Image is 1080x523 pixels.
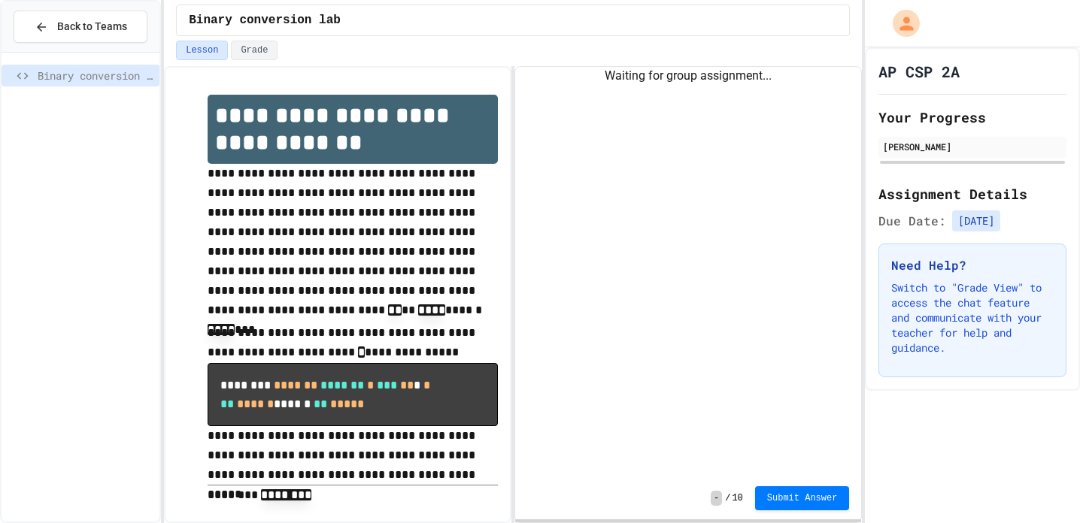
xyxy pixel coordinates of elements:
span: 10 [732,492,742,504]
div: My Account [877,6,924,41]
span: Binary conversion lab [189,11,341,29]
span: [DATE] [952,210,1000,231]
span: Due Date: [878,212,946,230]
span: / [725,492,730,504]
button: Grade [231,41,278,60]
span: Submit Answer [767,492,838,504]
p: Switch to "Grade View" to access the chat feature and communicate with your teacher for help and ... [891,280,1054,355]
span: - [711,491,722,506]
h1: AP CSP 2A [878,61,960,82]
span: Back to Teams [57,19,127,35]
h2: Your Progress [878,107,1066,128]
button: Submit Answer [755,486,850,510]
button: Lesson [176,41,228,60]
button: Back to Teams [14,11,147,43]
h3: Need Help? [891,256,1054,274]
div: [PERSON_NAME] [883,140,1062,153]
div: Waiting for group assignment... [515,67,861,85]
span: Binary conversion lab [38,68,153,83]
h2: Assignment Details [878,183,1066,204]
